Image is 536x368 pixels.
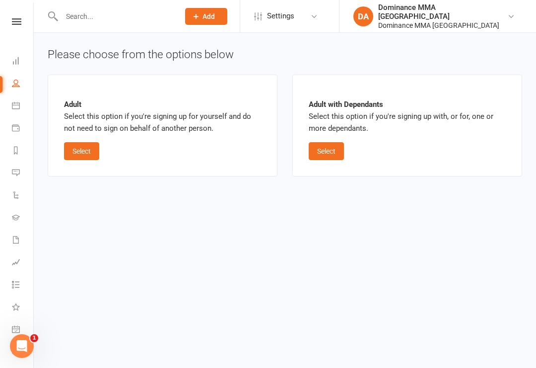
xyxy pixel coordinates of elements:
[48,47,522,63] div: Please choose from the options below
[59,9,172,23] input: Search...
[309,98,506,134] p: Select this option if you're signing up with, or for, one or more dependants.
[12,73,34,95] a: People
[10,334,34,358] iframe: Intercom live chat
[185,8,227,25] button: Add
[309,100,383,109] strong: Adult with Dependants
[12,140,34,163] a: Reports
[64,142,99,160] button: Select
[202,12,215,20] span: Add
[12,252,34,275] a: Assessments
[12,118,34,140] a: Payments
[12,297,34,319] a: What's New
[378,3,507,21] div: Dominance MMA [GEOGRAPHIC_DATA]
[309,142,344,160] button: Select
[353,6,373,26] div: DA
[64,98,261,134] p: Select this option if you're signing up for yourself and do not need to sign on behalf of another...
[12,95,34,118] a: Calendar
[64,100,81,109] strong: Adult
[378,21,507,30] div: Dominance MMA [GEOGRAPHIC_DATA]
[267,5,294,27] span: Settings
[30,334,38,342] span: 1
[12,51,34,73] a: Dashboard
[12,319,34,342] a: General attendance kiosk mode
